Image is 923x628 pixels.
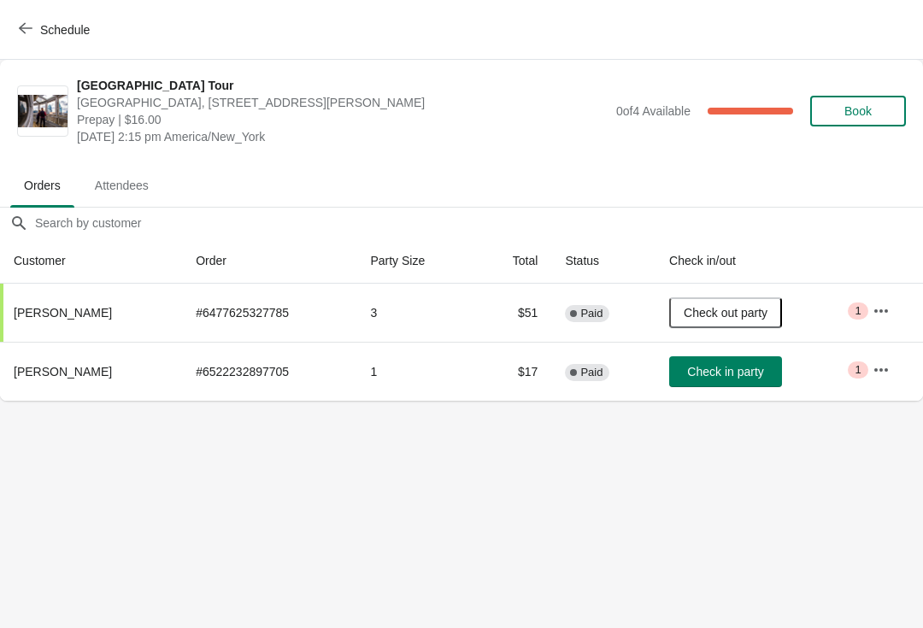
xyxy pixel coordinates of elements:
[844,104,872,118] span: Book
[34,208,923,238] input: Search by customer
[10,170,74,201] span: Orders
[356,238,475,284] th: Party Size
[182,238,356,284] th: Order
[580,307,603,320] span: Paid
[684,306,767,320] span: Check out party
[77,77,608,94] span: [GEOGRAPHIC_DATA] Tour
[9,15,103,45] button: Schedule
[356,342,475,401] td: 1
[580,366,603,379] span: Paid
[810,96,906,126] button: Book
[18,95,68,128] img: City Hall Tower Tour
[669,297,782,328] button: Check out party
[14,365,112,379] span: [PERSON_NAME]
[77,128,608,145] span: [DATE] 2:15 pm America/New_York
[77,94,608,111] span: [GEOGRAPHIC_DATA], [STREET_ADDRESS][PERSON_NAME]
[182,342,356,401] td: # 6522232897705
[475,342,551,401] td: $17
[475,284,551,342] td: $51
[81,170,162,201] span: Attendees
[40,23,90,37] span: Schedule
[14,306,112,320] span: [PERSON_NAME]
[551,238,656,284] th: Status
[669,356,782,387] button: Check in party
[182,284,356,342] td: # 6477625327785
[855,363,861,377] span: 1
[656,238,859,284] th: Check in/out
[687,365,763,379] span: Check in party
[77,111,608,128] span: Prepay | $16.00
[475,238,551,284] th: Total
[356,284,475,342] td: 3
[616,104,691,118] span: 0 of 4 Available
[855,304,861,318] span: 1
